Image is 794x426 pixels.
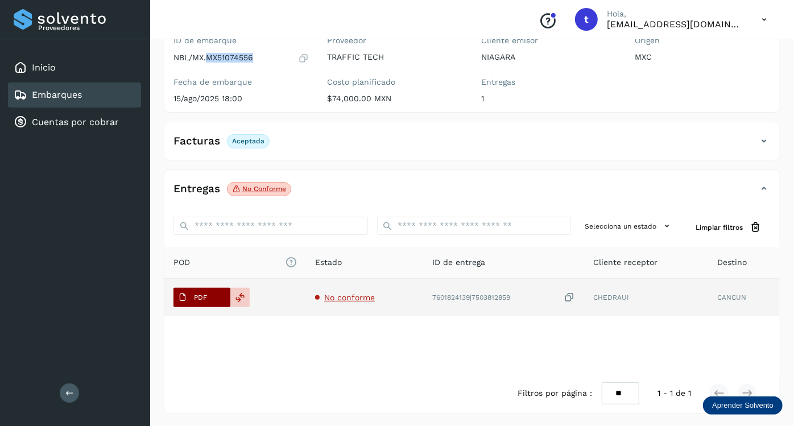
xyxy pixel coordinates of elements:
[32,117,119,127] a: Cuentas por cobrar
[481,94,617,104] p: 1
[173,77,309,87] label: Fecha de embarque
[32,62,56,73] a: Inicio
[635,52,771,62] p: MXC
[8,82,141,107] div: Embarques
[607,9,743,19] p: Hola,
[173,183,220,196] h4: Entregas
[173,36,309,46] label: ID de embarque
[328,94,464,104] p: $74,000.00 MXN
[657,387,691,399] span: 1 - 1 de 1
[315,257,342,268] span: Estado
[194,293,207,301] p: PDF
[432,292,576,304] div: 7601824139|7503812859
[230,288,250,307] div: Reemplazar POD
[593,257,657,268] span: Cliente receptor
[242,185,286,193] p: No conforme
[324,293,375,302] span: No conforme
[328,77,464,87] label: Costo planificado
[173,135,220,148] h4: Facturas
[481,36,617,46] label: Cliente emisor
[696,222,743,233] span: Limpiar filtros
[584,279,708,316] td: CHEDRAUI
[164,131,780,160] div: FacturasAceptada
[173,53,253,63] p: NBL/MX.MX51074556
[607,19,743,30] p: teamgcabrera@traffictech.com
[687,217,771,238] button: Limpiar filtros
[232,137,264,145] p: Aceptada
[635,36,771,46] label: Origen
[580,217,677,235] button: Selecciona un estado
[708,279,780,316] td: CANCUN
[328,36,464,46] label: Proveedor
[164,179,780,208] div: EntregasNo conforme
[38,24,137,32] p: Proveedores
[518,387,593,399] span: Filtros por página :
[717,257,747,268] span: Destino
[173,288,230,307] button: PDF
[481,52,617,62] p: NIAGARA
[173,94,309,104] p: 15/ago/2025 18:00
[703,396,783,415] div: Aprender Solvento
[8,110,141,135] div: Cuentas por cobrar
[8,55,141,80] div: Inicio
[173,257,297,268] span: POD
[481,77,617,87] label: Entregas
[432,257,485,268] span: ID de entrega
[328,52,464,62] p: TRAFFIC TECH
[32,89,82,100] a: Embarques
[712,401,774,410] p: Aprender Solvento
